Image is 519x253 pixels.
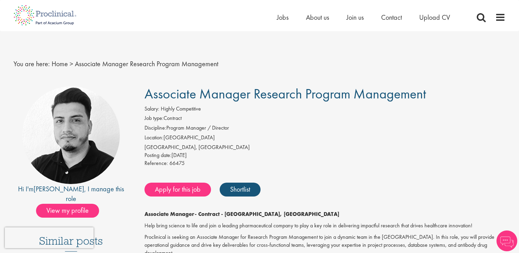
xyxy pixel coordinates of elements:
span: Associate Manager Research Program Management [75,59,218,68]
label: Discipline: [144,124,166,132]
label: Salary: [144,105,159,113]
img: Chatbot [496,230,517,251]
span: Posting date: [144,151,171,159]
a: Join us [346,13,364,22]
a: breadcrumb link [52,59,68,68]
label: Reference: [144,159,168,167]
li: Program Manager / Director [144,124,506,134]
a: Apply for this job [144,183,211,197]
span: Associate Manager Research Program Management [144,85,426,103]
a: Shortlist [220,183,261,197]
a: Jobs [277,13,289,22]
label: Job type: [144,114,164,122]
strong: - Contract - [GEOGRAPHIC_DATA], [GEOGRAPHIC_DATA] [195,210,339,218]
strong: Associate Manager [144,210,195,218]
span: 66475 [169,159,185,167]
span: Highly Competitive [161,105,201,112]
a: Contact [381,13,402,22]
a: About us [306,13,329,22]
span: > [70,59,73,68]
span: You are here: [14,59,50,68]
span: View my profile [36,204,99,218]
li: [GEOGRAPHIC_DATA] [144,134,506,143]
div: [DATE] [144,151,506,159]
label: Location: [144,134,164,142]
div: Hi I'm , I manage this role [14,184,129,204]
li: Contract [144,114,506,124]
a: View my profile [36,205,106,214]
a: [PERSON_NAME] [34,184,84,193]
img: imeage of recruiter Anderson Maldonado [22,86,120,184]
a: Upload CV [419,13,450,22]
iframe: reCAPTCHA [5,227,94,248]
div: [GEOGRAPHIC_DATA], [GEOGRAPHIC_DATA] [144,143,506,151]
p: Help bring science to life and join a leading pharmaceutical company to play a key role in delive... [144,222,506,230]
